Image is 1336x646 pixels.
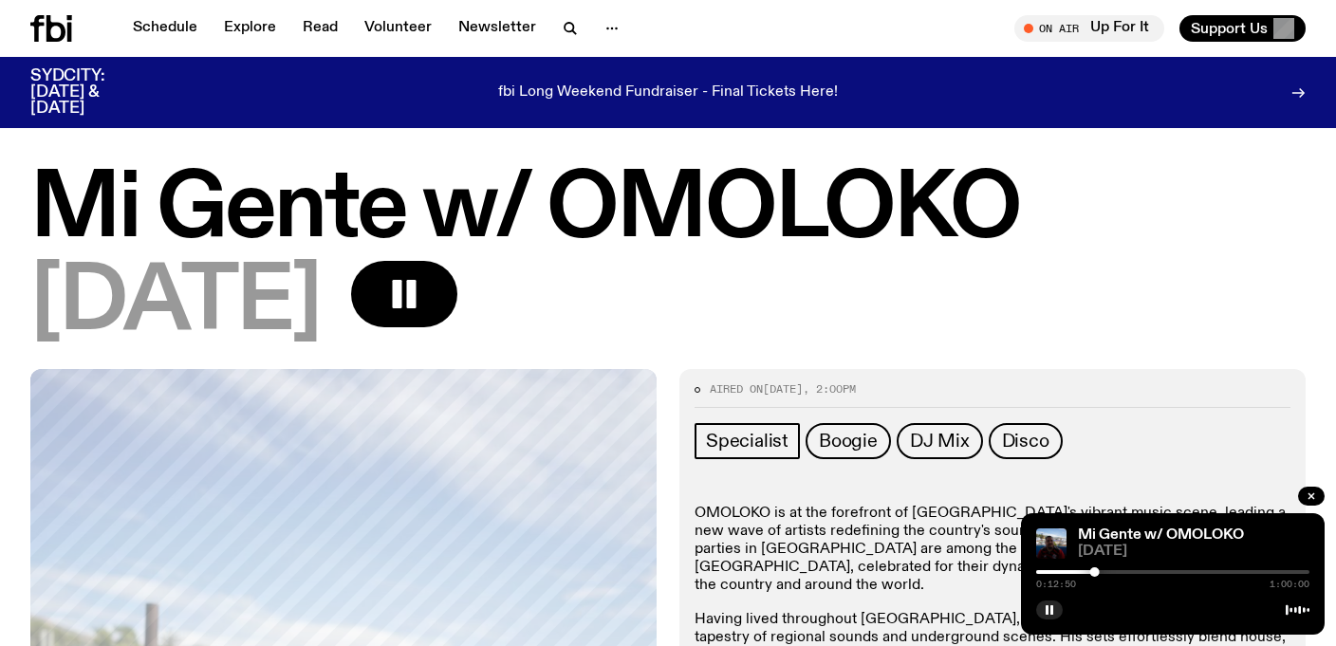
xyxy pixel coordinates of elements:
span: Disco [1002,431,1049,452]
span: , 2:00pm [803,381,856,397]
p: OMOLOKO is at the forefront of [GEOGRAPHIC_DATA]'s vibrant music scene, leading a new wave of art... [695,505,1290,596]
a: Read [291,15,349,42]
h1: Mi Gente w/ OMOLOKO [30,168,1306,253]
a: Boogie [806,423,891,459]
a: Schedule [121,15,209,42]
span: DJ Mix [910,431,970,452]
span: [DATE] [1078,544,1309,559]
a: Volunteer [353,15,443,42]
button: Support Us [1179,15,1306,42]
a: Mi Gente w/ OMOLOKO [1078,527,1244,543]
span: Boogie [819,431,878,452]
h3: SYDCITY: [DATE] & [DATE] [30,68,152,117]
span: Specialist [706,431,789,452]
a: Explore [213,15,288,42]
p: fbi Long Weekend Fundraiser - Final Tickets Here! [498,84,838,102]
a: Newsletter [447,15,547,42]
button: On AirUp For It [1014,15,1164,42]
span: [DATE] [763,381,803,397]
a: DJ Mix [897,423,983,459]
span: [DATE] [30,261,321,346]
span: 0:12:50 [1036,580,1076,589]
a: Disco [989,423,1063,459]
span: 1:00:00 [1270,580,1309,589]
span: Support Us [1191,20,1268,37]
span: Aired on [710,381,763,397]
a: Specialist [695,423,800,459]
